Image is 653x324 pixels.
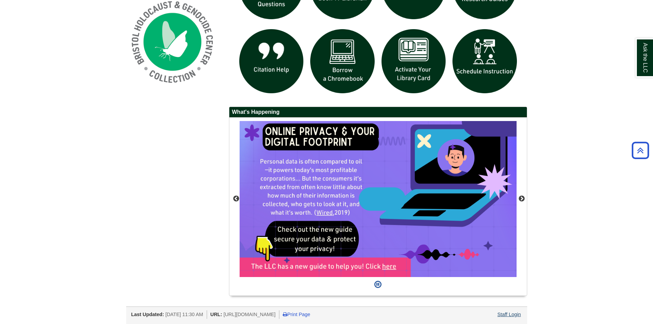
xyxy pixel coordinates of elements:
button: Pause [372,277,384,292]
i: Print Page [283,312,287,317]
button: Previous [233,195,240,202]
img: activate Library Card icon links to form to activate student ID into library card [378,26,449,97]
button: Next [518,195,525,202]
img: For faculty. Schedule Library Instruction icon links to form. [449,26,520,97]
h2: What's Happening [229,107,527,118]
span: URL: [210,312,222,317]
img: Borrow a chromebook icon links to the borrow a chromebook web page [307,26,378,97]
img: citation help icon links to citation help guide page [236,26,307,97]
a: Print Page [283,312,310,317]
span: [DATE] 11:30 AM [165,312,203,317]
span: [URL][DOMAIN_NAME] [223,312,276,317]
a: Back to Top [629,146,651,155]
a: Staff Login [497,312,521,317]
div: This box contains rotating images [240,121,517,277]
span: Last Updated: [131,312,164,317]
